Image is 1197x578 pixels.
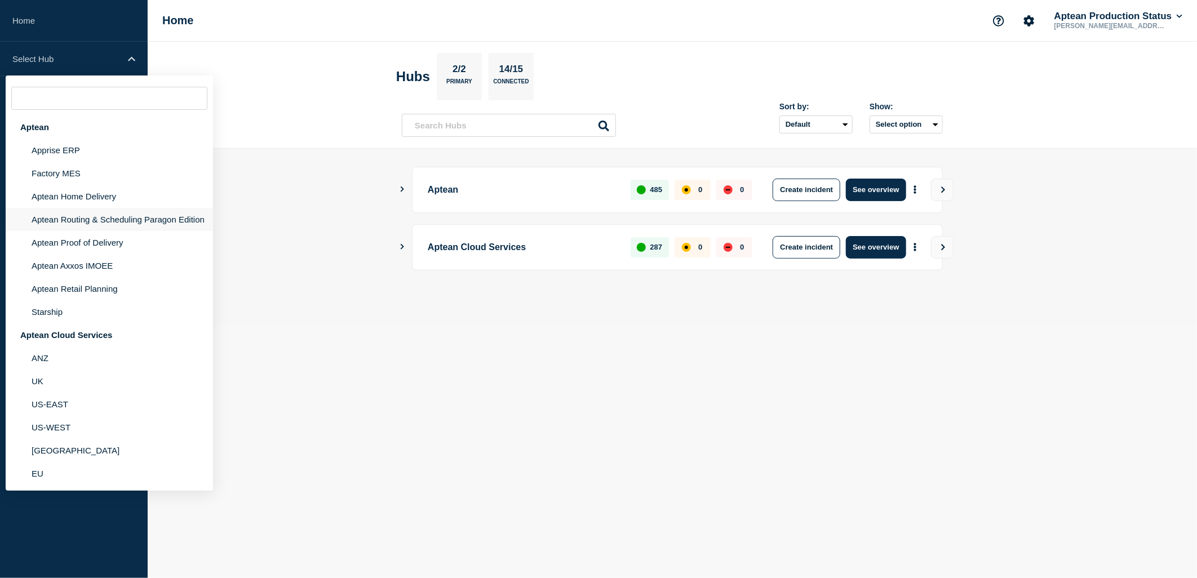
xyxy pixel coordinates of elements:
button: See overview [846,179,906,201]
button: Show Connected Hubs [400,185,405,194]
li: ANZ [6,346,213,370]
button: More actions [908,237,923,257]
li: Aptean Home Delivery [6,185,213,208]
div: down [724,243,733,252]
p: Aptean Cloud Services [428,236,618,259]
li: Aptean Axxos IMOEE [6,254,213,277]
p: Primary [446,78,472,90]
p: Aptean [428,179,618,201]
li: US-EAST [6,393,213,416]
div: up [637,185,646,194]
li: Apprise ERP [6,139,213,162]
div: Aptean [6,115,213,139]
select: Sort by [779,115,853,134]
p: Select Hub [12,54,121,64]
p: Connected [493,78,529,90]
div: down [724,185,733,194]
p: 0 [740,185,744,194]
li: Aptean Routing & Scheduling Paragon Edition [6,208,213,231]
li: US-WEST [6,416,213,439]
li: EU [6,462,213,485]
button: Select option [870,115,943,134]
button: Support [987,9,1010,33]
li: UK [6,370,213,393]
h1: Home [162,14,194,27]
button: View [931,179,954,201]
input: Search Hubs [402,114,616,137]
li: Aptean Retail Planning [6,277,213,300]
button: Create incident [773,236,840,259]
li: Factory MES [6,162,213,185]
button: See overview [846,236,906,259]
p: [PERSON_NAME][EMAIL_ADDRESS][DOMAIN_NAME] [1052,22,1169,30]
div: affected [682,243,691,252]
div: up [637,243,646,252]
button: Account settings [1017,9,1041,33]
li: Aptean Proof of Delivery [6,231,213,254]
p: 485 [650,185,663,194]
li: Starship [6,300,213,323]
h2: Hubs [396,69,430,85]
li: [GEOGRAPHIC_DATA] [6,439,213,462]
p: 0 [698,185,702,194]
div: Sort by: [779,102,853,111]
div: Show: [870,102,943,111]
button: Show Connected Hubs [400,243,405,251]
p: 2/2 [449,64,471,78]
p: 287 [650,243,663,251]
p: 0 [740,243,744,251]
div: Aptean Cloud Services [6,323,213,346]
p: 14/15 [495,64,527,78]
button: Aptean Production Status [1052,11,1185,22]
button: Create incident [773,179,840,201]
button: More actions [908,179,923,200]
div: affected [682,185,691,194]
p: 0 [698,243,702,251]
button: View [931,236,954,259]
